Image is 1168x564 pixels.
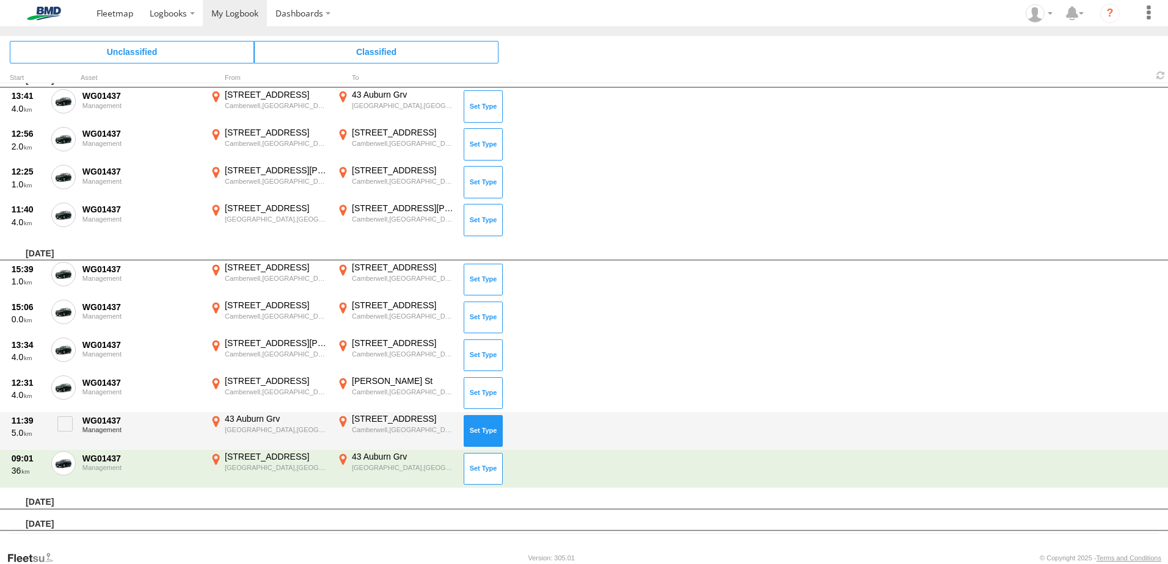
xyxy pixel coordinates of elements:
button: Click to Set [464,166,503,198]
div: 11:39 [12,415,45,426]
div: WG01437 [82,377,201,388]
div: 43 Auburn Grv [225,413,328,424]
div: 4.0 [12,103,45,114]
div: Management [82,464,201,471]
label: Click to View Event Location [208,413,330,449]
div: Management [82,178,201,185]
div: WG01437 [82,339,201,350]
div: Camberwell,[GEOGRAPHIC_DATA] [225,312,328,320]
label: Click to View Event Location [335,300,457,335]
label: Click to View Event Location [335,89,457,125]
div: [STREET_ADDRESS] [352,165,455,176]
button: Click to Set [464,90,503,122]
div: Management [82,313,201,320]
label: Click to View Event Location [335,375,457,411]
div: 12:56 [12,128,45,139]
div: 43 Auburn Grv [352,451,455,462]
div: [GEOGRAPHIC_DATA],[GEOGRAPHIC_DATA] [225,463,328,472]
div: [STREET_ADDRESS] [352,413,455,424]
div: Management [82,215,201,223]
label: Click to View Event Location [335,127,457,162]
div: Camberwell,[GEOGRAPHIC_DATA] [225,388,328,396]
div: [PERSON_NAME] St [352,375,455,386]
div: Camberwell,[GEOGRAPHIC_DATA] [352,274,455,283]
div: 2.0 [12,141,45,152]
span: Refresh [1153,70,1168,81]
label: Click to View Event Location [208,262,330,297]
div: 0.0 [12,314,45,325]
div: [STREET_ADDRESS][PERSON_NAME] [225,338,328,349]
div: Management [82,275,201,282]
button: Click to Set [464,128,503,160]
div: 11:40 [12,204,45,215]
div: [GEOGRAPHIC_DATA],[GEOGRAPHIC_DATA] [225,425,328,434]
div: WG01437 [82,415,201,426]
div: © Copyright 2025 - [1040,554,1161,562]
div: Version: 305.01 [528,554,575,562]
div: Camberwell,[GEOGRAPHIC_DATA] [352,425,455,434]
div: [STREET_ADDRESS] [225,375,328,386]
span: Click to view Classified Trips [254,41,498,63]
div: [STREET_ADDRESS] [352,338,455,349]
div: Management [82,388,201,396]
label: Click to View Event Location [335,338,457,373]
div: Camberwell,[GEOGRAPHIC_DATA] [225,350,328,358]
button: Click to Set [464,264,503,295]
div: [STREET_ADDRESS] [225,203,328,214]
label: Click to View Event Location [208,165,330,200]
span: Click to view Unclassified Trips [10,41,254,63]
div: [STREET_ADDRESS][PERSON_NAME] [225,165,328,176]
div: Management [82,426,201,433]
div: [GEOGRAPHIC_DATA],[GEOGRAPHIC_DATA] [225,215,328,223]
div: [STREET_ADDRESS] [225,300,328,311]
div: Camberwell,[GEOGRAPHIC_DATA] [352,215,455,223]
div: Management [82,102,201,109]
button: Click to Set [464,453,503,485]
label: Click to View Event Location [208,203,330,238]
div: [STREET_ADDRESS] [225,262,328,273]
div: [STREET_ADDRESS] [225,127,328,138]
div: Camberwell,[GEOGRAPHIC_DATA] [225,177,328,186]
div: Antony Damiani [1021,4,1057,23]
label: Click to View Event Location [335,413,457,449]
div: Management [82,350,201,358]
button: Click to Set [464,377,503,409]
div: From [208,75,330,81]
div: WG01437 [82,204,201,215]
div: [STREET_ADDRESS] [225,451,328,462]
div: Camberwell,[GEOGRAPHIC_DATA] [352,139,455,148]
div: [STREET_ADDRESS][PERSON_NAME] [352,203,455,214]
div: 4.0 [12,389,45,400]
div: 36 [12,465,45,476]
div: 09:01 [12,453,45,464]
div: 15:06 [12,302,45,313]
div: WG01437 [82,302,201,313]
div: 13:34 [12,339,45,350]
div: [STREET_ADDRESS] [352,300,455,311]
div: 1.0 [12,179,45,190]
div: Camberwell,[GEOGRAPHIC_DATA] [225,139,328,148]
div: Camberwell,[GEOGRAPHIC_DATA] [352,388,455,396]
div: [STREET_ADDRESS] [225,89,328,100]
button: Click to Set [464,302,503,333]
div: Management [82,140,201,147]
div: To [335,75,457,81]
div: 1.0 [12,276,45,287]
div: [GEOGRAPHIC_DATA],[GEOGRAPHIC_DATA] [352,101,455,110]
div: WG01437 [82,453,201,464]
div: Camberwell,[GEOGRAPHIC_DATA] [225,274,328,283]
div: WG01437 [82,264,201,275]
div: [STREET_ADDRESS] [352,127,455,138]
div: Asset [81,75,203,81]
div: WG01437 [82,166,201,177]
label: Click to View Event Location [335,203,457,238]
div: Camberwell,[GEOGRAPHIC_DATA] [352,312,455,320]
i: ? [1100,4,1120,23]
div: 12:25 [12,166,45,177]
div: Camberwell,[GEOGRAPHIC_DATA] [352,350,455,358]
div: 4.0 [12,217,45,228]
label: Click to View Event Location [335,262,457,297]
button: Click to Set [464,339,503,371]
label: Click to View Event Location [208,451,330,486]
a: Visit our Website [7,552,63,564]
